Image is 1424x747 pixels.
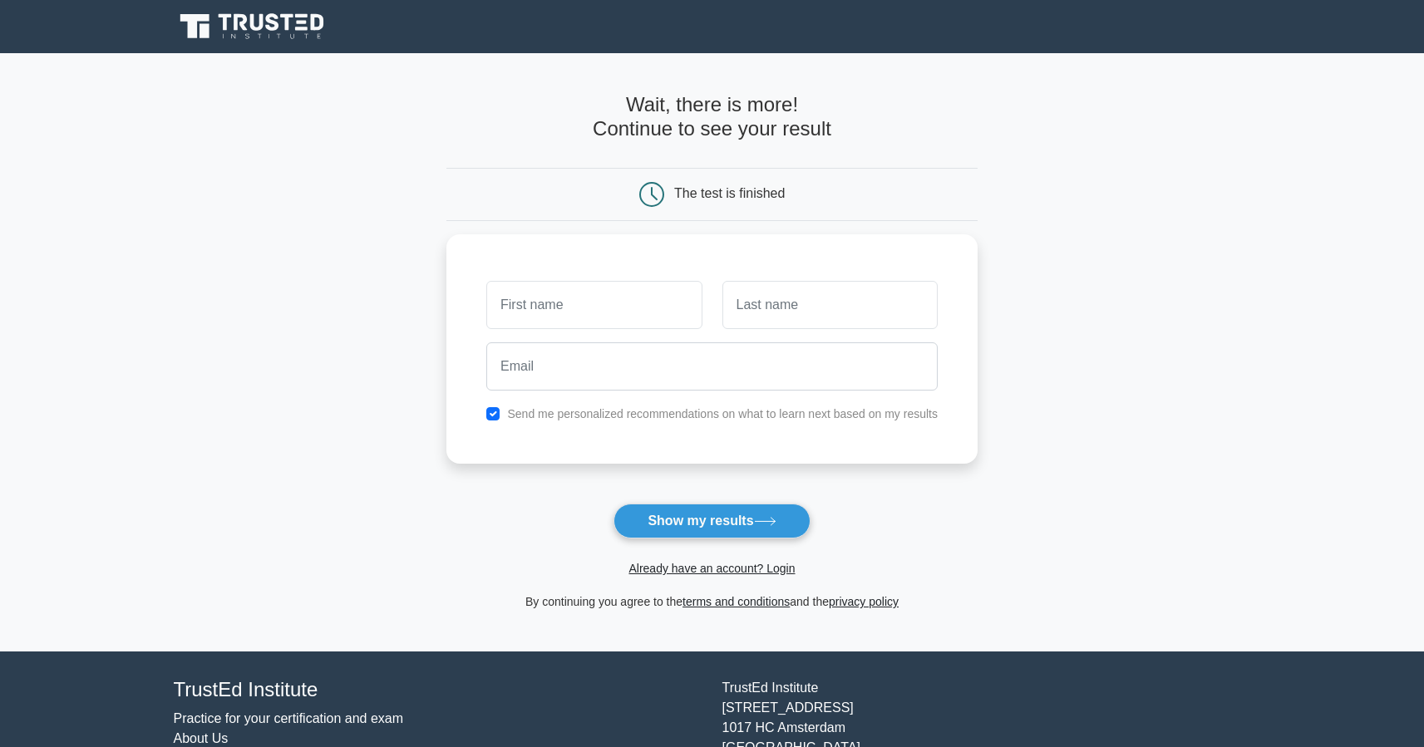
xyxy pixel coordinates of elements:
a: Practice for your certification and exam [174,711,404,725]
a: About Us [174,731,229,745]
h4: Wait, there is more! Continue to see your result [446,93,978,141]
div: The test is finished [674,186,785,200]
a: terms and conditions [682,595,790,608]
div: By continuing you agree to the and the [436,592,988,612]
label: Send me personalized recommendations on what to learn next based on my results [507,407,938,420]
button: Show my results [613,504,810,538]
input: Email [486,342,938,391]
input: Last name [722,281,938,329]
a: Already have an account? Login [628,562,795,575]
a: privacy policy [829,595,899,608]
input: First name [486,281,702,329]
h4: TrustEd Institute [174,678,702,702]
